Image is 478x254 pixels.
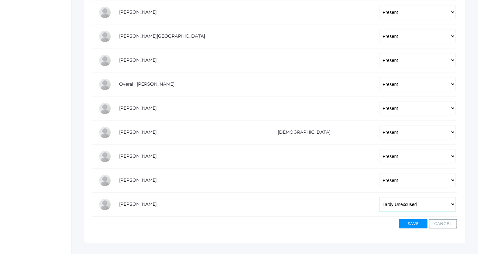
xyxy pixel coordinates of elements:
a: [PERSON_NAME] [119,129,157,135]
a: [PERSON_NAME] [119,177,157,183]
a: [PERSON_NAME] [119,105,157,111]
div: Marissa Myers [99,54,111,67]
div: Cole Pecor [99,126,111,139]
button: Cancel [429,219,457,228]
div: Payton Paterson [99,102,111,115]
div: Olivia Puha [99,150,111,163]
div: Raelyn Hazen [99,6,111,19]
a: [PERSON_NAME] [119,9,157,15]
a: [PERSON_NAME][GEOGRAPHIC_DATA] [119,33,205,39]
div: Shelby Hill [99,30,111,43]
a: [PERSON_NAME] [119,201,157,207]
button: Save [399,219,427,228]
div: Abby Zylstra [99,198,111,211]
a: [PERSON_NAME] [119,153,157,159]
a: [PERSON_NAME] [119,57,157,63]
div: Leah Vichinsky [99,174,111,187]
a: Overall, [PERSON_NAME] [119,81,174,87]
td: [DEMOGRAPHIC_DATA] [256,120,348,144]
div: Chris Overall [99,78,111,91]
